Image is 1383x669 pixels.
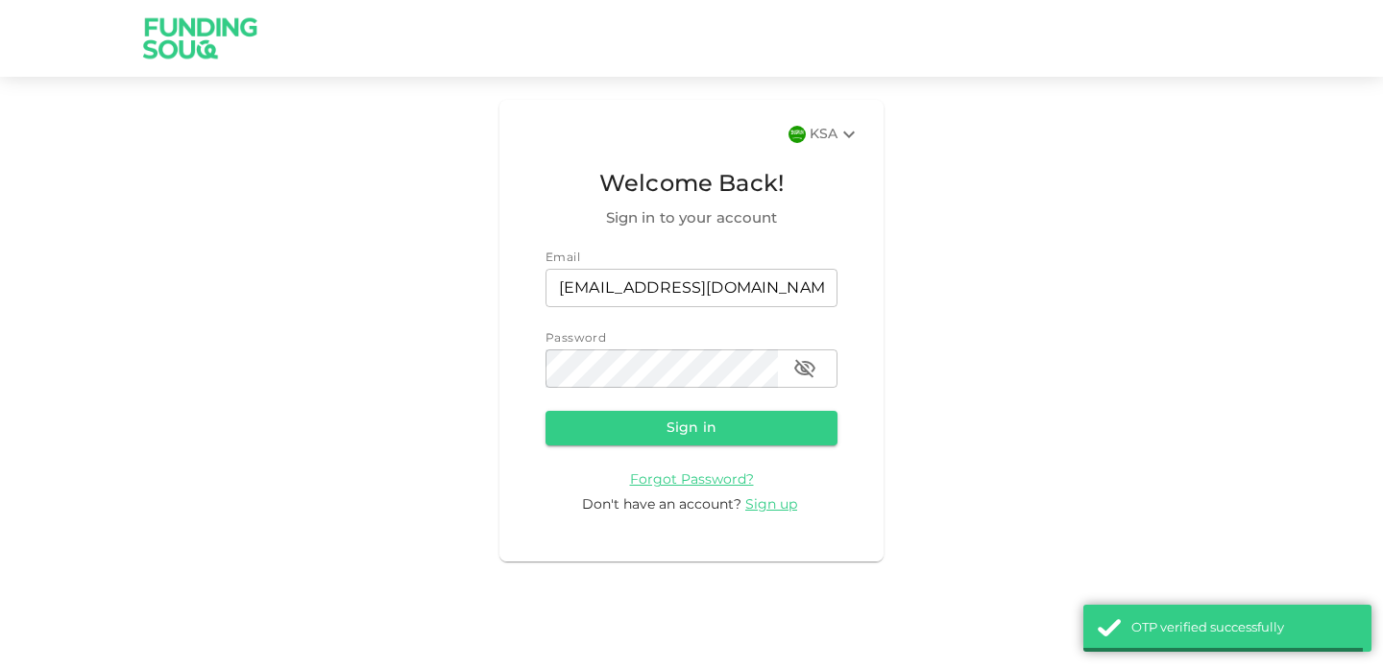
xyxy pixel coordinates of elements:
div: KSA [810,123,861,146]
span: Forgot Password? [630,473,754,487]
span: Sign up [745,498,797,512]
span: Welcome Back! [546,167,837,203]
input: email [546,269,837,307]
span: Don't have an account? [582,498,741,512]
button: Sign in [546,411,837,445]
span: Password [546,333,606,345]
span: Sign in to your account [546,207,837,230]
span: Email [546,252,580,264]
div: OTP verified successfully [1131,619,1357,638]
a: Forgot Password? [630,472,754,487]
img: flag-sa.b9a346574cdc8950dd34b50780441f57.svg [789,126,806,143]
input: password [546,349,778,388]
